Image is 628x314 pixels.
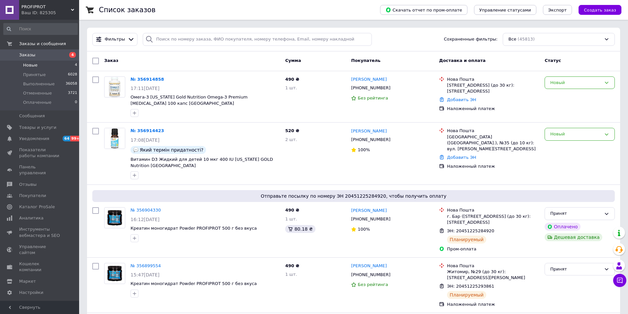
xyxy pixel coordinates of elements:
span: 15:47[DATE] [131,272,160,277]
span: 490 ₴ [285,263,299,268]
a: Добавить ЭН [447,155,476,160]
span: 1 шт. [285,216,297,221]
span: 36058 [66,81,77,87]
button: Создать заказ [579,5,621,15]
span: Доставка и оплата [439,58,486,63]
div: [GEOGRAPHIC_DATA] ([GEOGRAPHIC_DATA].), №35 (до 10 кг): вул. [PERSON_NAME][STREET_ADDRESS] [447,134,539,152]
span: 0 [75,100,77,105]
span: 2 шт. [285,137,297,142]
div: Новый [550,131,601,138]
a: Фото товару [104,128,125,149]
span: Уведомления [19,136,49,142]
span: Показатели работы компании [19,147,61,159]
div: Пром-оплата [447,246,539,252]
span: Экспорт [548,8,567,13]
div: 80.18 ₴ [285,225,315,233]
div: Новый [550,79,601,86]
a: Витамин D3 Жидкий для детей 10 мкг 400 IU [US_STATE] GOLD Nutrition [GEOGRAPHIC_DATA] [131,157,273,168]
span: Сообщения [19,113,45,119]
span: [PHONE_NUMBER] [351,216,390,221]
span: Статус [545,58,561,63]
div: Наложенный платеж [447,163,539,169]
span: Заказы и сообщения [19,41,66,47]
span: Маркет [19,278,36,284]
a: Креатин моногидрат Powder PROFIPROT 500 г без вкуса [131,226,257,231]
span: Принятые [23,72,46,78]
span: 1 шт. [285,272,297,277]
span: Омега-3 [US_STATE] Gold Nutrition Omega-3 Premium [MEDICAL_DATA] 100 капс [GEOGRAPHIC_DATA] [131,95,248,106]
span: ЭН: 20451225293861 [447,284,494,289]
span: Настройки [19,290,43,296]
span: Все [508,36,516,43]
span: 16:12[DATE] [131,217,160,222]
input: Поиск [3,23,78,35]
span: Панель управления [19,164,61,176]
span: 3721 [68,90,77,96]
div: Оплачено [545,223,580,231]
span: (45813) [518,37,535,42]
span: 4 [69,52,76,58]
span: 1 шт. [285,85,297,90]
div: Планируемый [447,291,486,299]
span: Сумма [285,58,301,63]
span: Фильтры [105,36,125,43]
a: № 356914423 [131,128,164,133]
a: Создать заказ [572,7,621,12]
button: Управление статусами [474,5,536,15]
span: 100% [358,227,370,232]
span: Покупатель [351,58,380,63]
div: Нова Пошта [447,128,539,134]
div: [STREET_ADDRESS] (до 30 кг): [STREET_ADDRESS] [447,82,539,94]
span: Каталог ProSale [19,204,55,210]
img: Фото товару [107,263,123,284]
div: Ваш ID: 825305 [21,10,79,16]
a: № 356904330 [131,208,161,213]
div: г. Бар ([STREET_ADDRESS] (до 30 кг): [STREET_ADDRESS] [447,214,539,225]
span: Управление статусами [479,8,531,13]
span: Без рейтинга [358,282,388,287]
span: Отправьте посылку по номеру ЭН 20451225284920, чтобы получить оплату [95,193,612,199]
span: Управление сайтом [19,244,61,256]
span: [PHONE_NUMBER] [351,272,390,277]
a: Креатин моногидрат Powder PROFIPROT 500 г без вкуса [131,281,257,286]
h1: Список заказов [99,6,156,14]
button: Чат с покупателем [613,274,626,287]
input: Поиск по номеру заказа, ФИО покупателя, номеру телефона, Email, номеру накладной [143,33,372,46]
span: Оплаченные [23,100,51,105]
a: [PERSON_NAME] [351,128,387,134]
button: Скачать отчет по пром-оплате [380,5,467,15]
span: Скачать отчет по пром-оплате [385,7,462,13]
div: Дешевая доставка [545,233,602,241]
div: Житомир, №29 (до 30 кг): [STREET_ADDRESS][PERSON_NAME] [447,269,539,281]
a: Фото товару [104,263,125,284]
div: Нова Пошта [447,207,539,213]
span: Новые [23,62,38,68]
span: 4 [75,62,77,68]
a: Фото товару [104,76,125,98]
span: Кошелек компании [19,261,61,273]
div: Нова Пошта [447,76,539,82]
a: Фото товару [104,207,125,228]
a: [PERSON_NAME] [351,76,387,83]
span: Товары и услуги [19,125,56,130]
span: PROFIPROT [21,4,71,10]
span: 17:08[DATE] [131,137,160,143]
span: [PHONE_NUMBER] [351,137,390,142]
span: Покупатели [19,193,46,199]
span: Без рейтинга [358,96,388,100]
img: :speech_balloon: [133,147,138,153]
div: Принят [550,210,601,217]
div: Нова Пошта [447,263,539,269]
a: № 356899554 [131,263,161,268]
div: Планируемый [447,236,486,243]
button: Экспорт [543,5,572,15]
span: Заказы [19,52,35,58]
a: № 356914858 [131,77,164,82]
span: 100% [358,147,370,152]
span: Сохраненные фильтры: [444,36,497,43]
span: 99+ [70,136,81,141]
a: [PERSON_NAME] [351,263,387,269]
